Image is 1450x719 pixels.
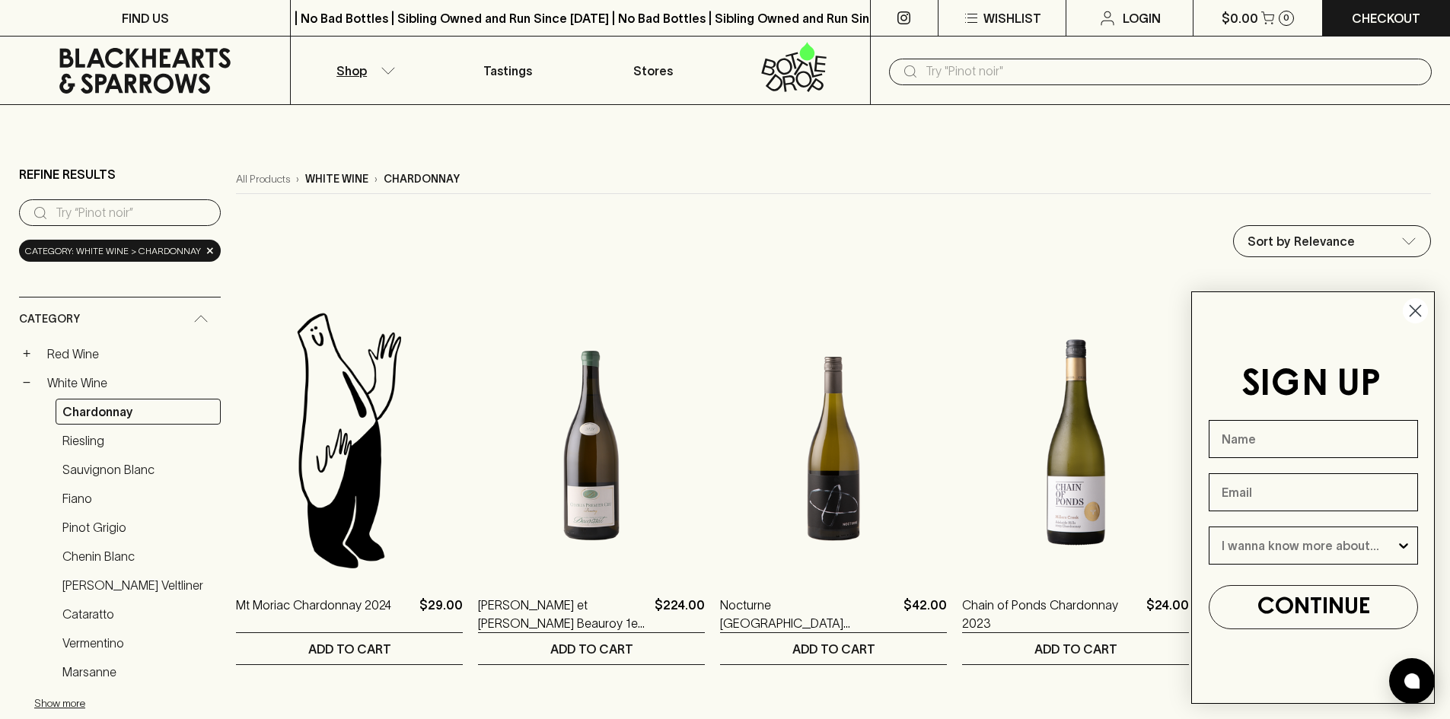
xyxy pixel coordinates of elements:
[581,37,725,104] a: Stores
[308,640,391,658] p: ADD TO CART
[56,601,221,627] a: Cataratto
[236,307,463,573] img: Blackhearts & Sparrows Man
[122,9,169,27] p: FIND US
[478,307,705,573] img: Agnes et Didier Dauvissat Beauroy 1er Chablis Magnum 2021
[720,633,947,664] button: ADD TO CART
[1352,9,1420,27] p: Checkout
[962,633,1189,664] button: ADD TO CART
[962,596,1140,632] a: Chain of Ponds Chardonnay 2023
[1402,297,1429,324] button: Close dialog
[1209,473,1418,511] input: Email
[56,485,221,511] a: Fiano
[56,514,221,540] a: Pinot Grigio
[1248,232,1355,250] p: Sort by Relevance
[1396,527,1411,564] button: Show Options
[56,630,221,656] a: Vermentino
[236,633,463,664] button: ADD TO CART
[478,596,649,632] a: [PERSON_NAME] et [PERSON_NAME] Beauroy 1er Chablis Magnum 2021
[1283,14,1289,22] p: 0
[720,307,947,573] img: Nocturne Treeton Sub Region Chardonnay 2024
[19,165,116,183] p: Refine Results
[296,171,299,187] p: ›
[926,59,1420,84] input: Try "Pinot noir"
[291,37,435,104] button: Shop
[56,572,221,598] a: [PERSON_NAME] Veltliner
[40,370,221,396] a: White Wine
[19,346,34,361] button: +
[792,640,875,658] p: ADD TO CART
[478,633,705,664] button: ADD TO CART
[236,171,290,187] a: All Products
[384,171,460,187] p: chardonnay
[655,596,705,632] p: $224.00
[419,596,463,632] p: $29.00
[1209,420,1418,458] input: Name
[1234,226,1430,256] div: Sort by Relevance
[1146,596,1189,632] p: $24.00
[56,659,221,685] a: Marsanne
[550,640,633,658] p: ADD TO CART
[374,171,378,187] p: ›
[962,307,1189,573] img: Chain of Ponds Chardonnay 2023
[1123,9,1161,27] p: Login
[34,688,234,719] button: Show more
[435,37,580,104] a: Tastings
[1222,527,1396,564] input: I wanna know more about...
[633,62,673,80] p: Stores
[236,596,391,632] a: Mt Moriac Chardonnay 2024
[56,399,221,425] a: Chardonnay
[25,243,201,259] span: Category: white wine > chardonnay
[56,428,221,453] a: Riesling
[19,297,221,341] div: Category
[720,596,897,632] a: Nocturne [GEOGRAPHIC_DATA] [GEOGRAPHIC_DATA] 2024
[40,341,221,367] a: Red Wine
[1404,673,1420,689] img: bubble-icon
[56,201,209,225] input: Try “Pinot noir”
[1034,640,1117,658] p: ADD TO CART
[483,62,532,80] p: Tastings
[56,543,221,569] a: Chenin Blanc
[1209,585,1418,629] button: CONTINUE
[19,310,80,329] span: Category
[1176,276,1450,719] div: FLYOUT Form
[56,457,221,482] a: Sauvignon Blanc
[1222,9,1258,27] p: $0.00
[983,9,1041,27] p: Wishlist
[903,596,947,632] p: $42.00
[1241,367,1381,402] span: SIGN UP
[206,243,215,259] span: ×
[336,62,367,80] p: Shop
[19,375,34,390] button: −
[305,171,368,187] p: white wine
